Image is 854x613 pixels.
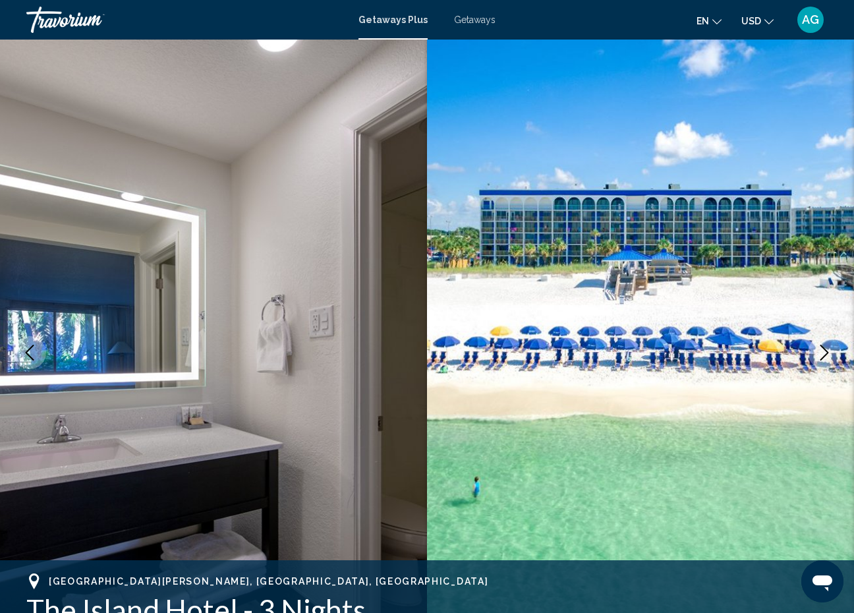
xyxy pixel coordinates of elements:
[741,16,761,26] span: USD
[802,13,819,26] span: AG
[13,336,46,369] button: Previous image
[358,15,428,25] a: Getaways Plus
[808,336,841,369] button: Next image
[793,6,828,34] button: User Menu
[801,560,843,602] iframe: Button to launch messaging window
[697,16,709,26] span: en
[26,7,345,33] a: Travorium
[697,11,722,30] button: Change language
[49,576,488,587] span: [GEOGRAPHIC_DATA][PERSON_NAME], [GEOGRAPHIC_DATA], [GEOGRAPHIC_DATA]
[454,15,496,25] a: Getaways
[741,11,774,30] button: Change currency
